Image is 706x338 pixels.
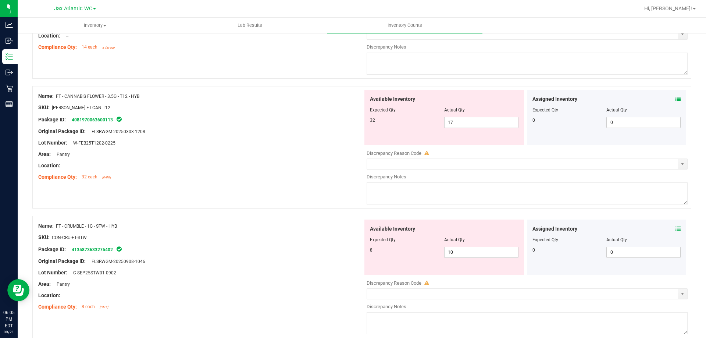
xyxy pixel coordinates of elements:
[38,140,67,146] span: Lot Number:
[56,224,117,229] span: FT - CRUMBLE - 1G - STW - HYB
[38,246,66,252] span: Package ID:
[100,306,108,309] span: [DATE]
[678,159,687,169] span: select
[63,33,68,39] span: --
[38,128,86,134] span: Original Package ID:
[38,163,60,168] span: Location:
[69,270,116,275] span: C-SEP25STW01-0902
[82,304,95,309] span: 8 each
[82,174,97,179] span: 32 each
[54,6,92,12] span: Jax Atlantic WC
[88,259,145,264] span: FLSRWGM-20250908-1046
[644,6,692,11] span: Hi, [PERSON_NAME]!
[56,94,139,99] span: FT - CANNABIS FLOWER - 3.5G - T12 - HYB
[3,309,14,329] p: 06:05 PM EDT
[6,69,13,76] inline-svg: Outbound
[69,140,115,146] span: W-FEB25T1202-0225
[444,107,465,113] span: Actual Qty
[606,107,681,113] div: Actual Qty
[63,163,68,168] span: --
[6,100,13,108] inline-svg: Reports
[678,289,687,299] span: select
[102,46,115,49] span: a day ago
[367,303,688,310] div: Discrepancy Notes
[82,45,97,50] span: 14 each
[367,173,688,181] div: Discrepancy Notes
[367,280,421,286] span: Discrepancy Reason Code
[370,225,415,233] span: Available Inventory
[38,104,50,110] span: SKU:
[370,237,396,242] span: Expected Qty
[38,174,77,180] span: Compliance Qty:
[38,44,77,50] span: Compliance Qty:
[444,237,465,242] span: Actual Qty
[38,151,51,157] span: Area:
[532,247,607,253] div: 0
[38,270,67,275] span: Lot Number:
[6,37,13,45] inline-svg: Inbound
[327,18,482,33] a: Inventory Counts
[678,29,687,39] span: select
[370,107,396,113] span: Expected Qty
[38,33,60,39] span: Location:
[38,292,60,298] span: Location:
[18,22,172,29] span: Inventory
[38,234,50,240] span: SKU:
[63,293,68,298] span: --
[38,304,77,310] span: Compliance Qty:
[38,223,54,229] span: Name:
[607,117,680,128] input: 0
[6,21,13,29] inline-svg: Analytics
[367,43,688,51] div: Discrepancy Notes
[102,176,111,179] span: [DATE]
[532,107,607,113] div: Expected Qty
[88,129,145,134] span: FLSRWGM-20250303-1208
[7,279,29,301] iframe: Resource center
[607,247,680,257] input: 0
[370,95,415,103] span: Available Inventory
[532,236,607,243] div: Expected Qty
[72,117,113,122] a: 4081970063600113
[6,53,13,60] inline-svg: Inventory
[116,245,122,253] span: In Sync
[445,247,518,257] input: 10
[53,152,70,157] span: Pantry
[38,93,54,99] span: Name:
[606,236,681,243] div: Actual Qty
[72,247,113,252] a: 4135873633275402
[532,95,577,103] span: Assigned Inventory
[52,105,110,110] span: [PERSON_NAME]-FT-CAN-T12
[532,225,577,233] span: Assigned Inventory
[38,258,86,264] span: Original Package ID:
[367,150,421,156] span: Discrepancy Reason Code
[532,117,607,124] div: 0
[3,329,14,335] p: 09/21
[52,235,87,240] span: CON-CRU-FT-STW
[370,248,372,253] span: 8
[53,282,70,287] span: Pantry
[378,22,432,29] span: Inventory Counts
[38,281,51,287] span: Area:
[445,117,518,128] input: 17
[370,118,375,123] span: 32
[228,22,272,29] span: Lab Results
[6,85,13,92] inline-svg: Retail
[116,115,122,123] span: In Sync
[18,18,172,33] a: Inventory
[38,117,66,122] span: Package ID:
[172,18,327,33] a: Lab Results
